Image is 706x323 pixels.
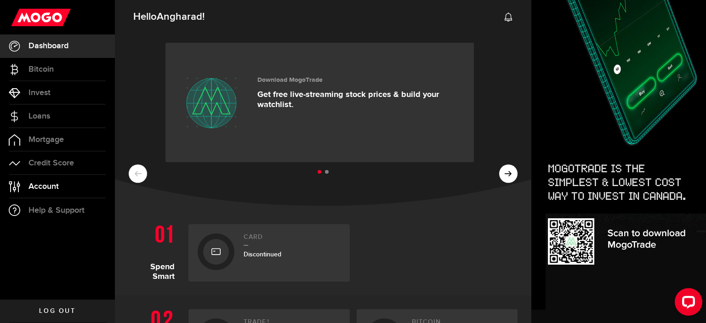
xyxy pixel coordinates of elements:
span: Hello ! [133,7,205,27]
span: Loans [28,112,50,120]
span: Log out [39,308,75,314]
span: Account [28,182,59,191]
h3: Download MogoTrade [257,76,460,84]
span: Discontinued [244,250,281,258]
h2: Card [244,233,341,246]
span: Mortgage [28,136,64,144]
a: Download MogoTrade Get free live-streaming stock prices & build your watchlist. [165,43,474,162]
span: Angharad [157,11,202,23]
span: Help & Support [28,206,85,215]
span: Credit Score [28,159,74,167]
a: CardDiscontinued [188,224,350,282]
span: Bitcoin [28,65,54,74]
span: Dashboard [28,42,68,50]
h1: Spend Smart [129,220,182,282]
iframe: LiveChat chat widget [667,284,706,323]
p: Get free live-streaming stock prices & build your watchlist. [257,90,460,110]
span: Invest [28,89,51,97]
